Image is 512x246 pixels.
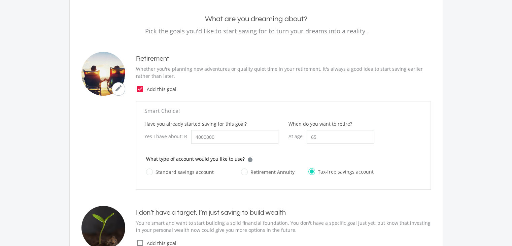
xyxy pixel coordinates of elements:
label: When do you want to retire? [288,120,352,127]
div: At age [288,130,307,143]
h2: What are you dreaming about? [81,15,431,24]
p: Pick the goals you'd like to start saving for to turn your dreams into a reality. [81,26,431,36]
p: You're smart and want to start building a solid financial foundation. You don't have a specific g... [136,219,431,234]
label: Standard savings account [146,168,214,176]
label: Have you already started saving for this goal? [144,120,247,127]
i: mode_edit [114,84,123,92]
div: Yes I have about: R [144,130,191,143]
span: Add this goal [144,86,431,93]
label: Tax-free savings account [308,167,374,176]
p: What type of account would you like to use? [146,155,245,162]
i: check_box [136,85,144,93]
label: Retirement Annuity [241,168,295,176]
h4: Retirement [136,55,431,63]
div: i [248,157,252,162]
p: Smart Choice! [144,107,422,115]
button: mode_edit [112,82,125,96]
input: 0.00 [191,130,278,144]
h4: I don’t have a target, I’m just saving to build wealth [136,209,431,217]
p: Whether you're planning new adventures or quality quiet time in your retirement, it's always a go... [136,65,431,80]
